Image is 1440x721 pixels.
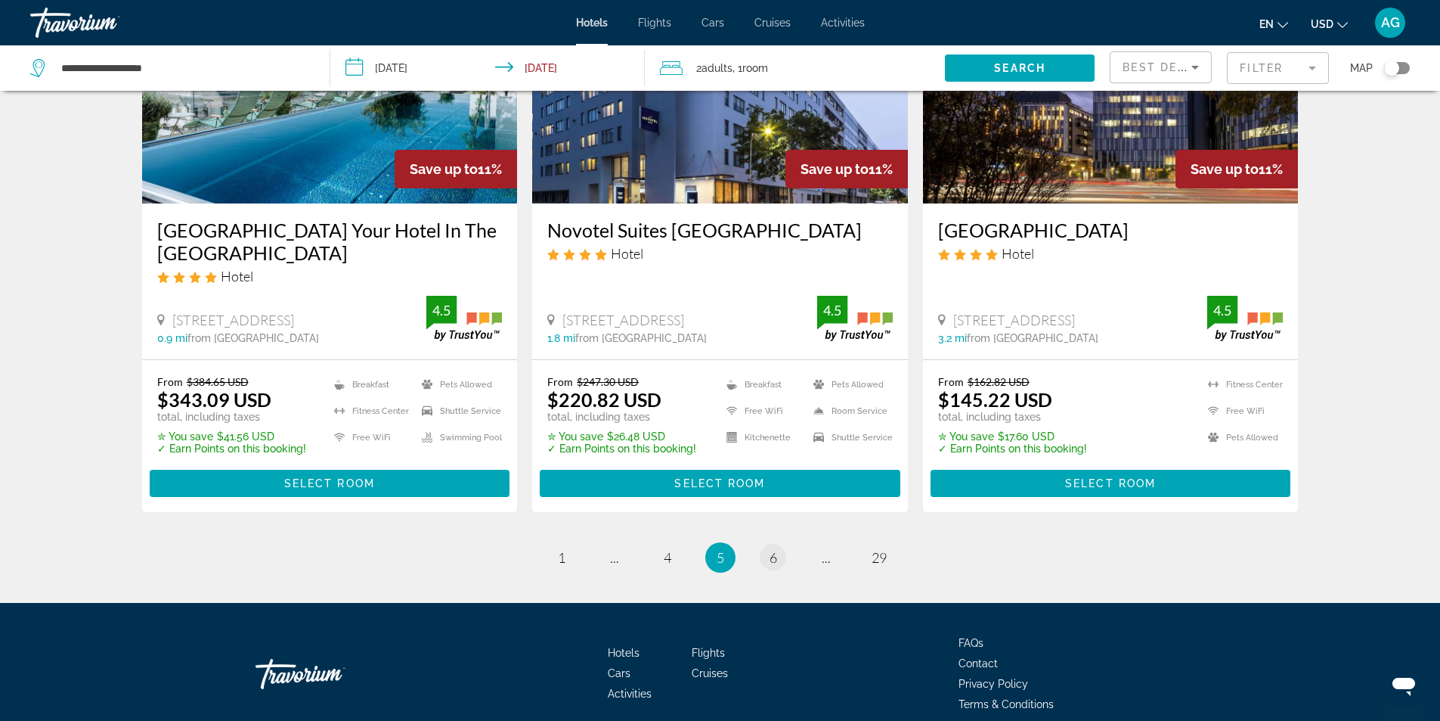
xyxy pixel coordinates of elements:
[426,301,457,319] div: 4.5
[1200,428,1283,447] li: Pets Allowed
[327,375,414,394] li: Breakfast
[611,245,643,262] span: Hotel
[575,332,707,344] span: from [GEOGRAPHIC_DATA]
[547,332,575,344] span: 1.8 mi
[692,647,725,659] a: Flights
[157,430,306,443] p: $41.56 USD
[994,62,1045,74] span: Search
[817,301,847,319] div: 4.5
[674,477,765,489] span: Select Room
[547,443,696,455] p: ✓ Earn Points on this booking!
[150,470,510,497] button: Select Room
[1207,296,1283,340] img: trustyou-badge.svg
[1380,660,1428,709] iframe: לחצן לפתיחת חלון הודעות הטקסט
[645,45,945,91] button: Travelers: 2 adults, 0 children
[692,667,728,679] a: Cruises
[801,161,869,177] span: Save up to
[1065,477,1156,489] span: Select Room
[701,17,724,29] a: Cars
[157,375,183,388] span: From
[547,411,696,423] p: total, including taxes
[1381,15,1400,30] span: AG
[968,375,1030,388] del: $162.82 USD
[1259,13,1288,35] button: Change language
[958,637,983,649] a: FAQs
[150,473,510,489] a: Select Room
[938,388,1052,411] ins: $145.22 USD
[1350,57,1373,79] span: Map
[255,651,407,697] a: Travorium
[284,477,375,489] span: Select Room
[806,375,893,394] li: Pets Allowed
[717,549,724,566] span: 5
[953,312,1075,328] span: [STREET_ADDRESS]
[157,443,306,455] p: ✓ Earn Points on this booking!
[938,430,1087,443] p: $17.60 USD
[414,402,502,421] li: Shuttle Service
[142,542,1299,573] nav: Pagination
[414,428,502,447] li: Swimming Pool
[157,219,503,264] a: [GEOGRAPHIC_DATA] Your Hotel In The [GEOGRAPHIC_DATA]
[938,430,994,443] span: ✮ You save
[945,54,1095,82] button: Search
[1191,161,1259,177] span: Save up to
[806,428,893,447] li: Shuttle Service
[1200,402,1283,421] li: Free WiFi
[958,698,1054,710] a: Terms & Conditions
[414,375,502,394] li: Pets Allowed
[1123,61,1201,73] span: Best Deals
[426,296,502,340] img: trustyou-badge.svg
[938,245,1284,262] div: 4 star Hotel
[1207,301,1237,319] div: 4.5
[547,430,696,443] p: $26.48 USD
[1123,58,1199,76] mat-select: Sort by
[806,402,893,421] li: Room Service
[638,17,671,29] a: Flights
[608,647,639,659] a: Hotels
[547,375,573,388] span: From
[754,17,791,29] a: Cruises
[540,470,900,497] button: Select Room
[701,62,732,74] span: Adults
[938,443,1087,455] p: ✓ Earn Points on this booking!
[172,312,294,328] span: [STREET_ADDRESS]
[817,296,893,340] img: trustyou-badge.svg
[822,549,831,566] span: ...
[696,57,732,79] span: 2
[187,332,319,344] span: from [GEOGRAPHIC_DATA]
[958,657,998,670] a: Contact
[610,549,619,566] span: ...
[719,402,806,421] li: Free WiFi
[157,332,187,344] span: 0.9 mi
[742,62,768,74] span: Room
[608,667,630,679] span: Cars
[719,428,806,447] li: Kitchenette
[821,17,865,29] a: Activities
[576,17,608,29] a: Hotels
[967,332,1098,344] span: from [GEOGRAPHIC_DATA]
[547,219,893,241] h3: Novotel Suites [GEOGRAPHIC_DATA]
[608,688,652,700] span: Activities
[931,470,1291,497] button: Select Room
[562,312,684,328] span: [STREET_ADDRESS]
[157,430,213,443] span: ✮ You save
[221,268,253,284] span: Hotel
[1311,18,1333,30] span: USD
[157,388,271,411] ins: $343.09 USD
[664,549,671,566] span: 4
[187,375,249,388] del: $384.65 USD
[327,402,414,421] li: Fitness Center
[719,375,806,394] li: Breakfast
[30,3,181,42] a: Travorium
[327,428,414,447] li: Free WiFi
[938,219,1284,241] h3: [GEOGRAPHIC_DATA]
